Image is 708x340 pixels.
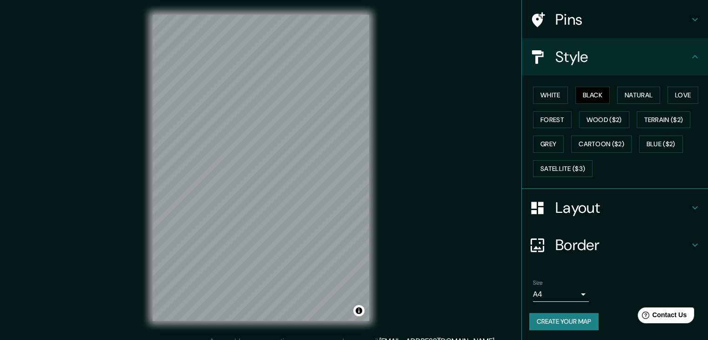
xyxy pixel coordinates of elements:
[555,236,689,254] h4: Border
[639,136,683,153] button: Blue ($2)
[637,111,691,129] button: Terrain ($2)
[571,136,632,153] button: Cartoon ($2)
[533,136,564,153] button: Grey
[575,87,610,104] button: Black
[533,160,593,177] button: Satellite ($3)
[533,111,572,129] button: Forest
[522,226,708,264] div: Border
[533,279,543,287] label: Size
[153,15,369,321] canvas: Map
[625,304,698,330] iframe: Help widget launcher
[555,48,689,66] h4: Style
[533,87,568,104] button: White
[522,38,708,75] div: Style
[668,87,698,104] button: Love
[617,87,660,104] button: Natural
[529,313,599,330] button: Create your map
[579,111,629,129] button: Wood ($2)
[353,305,364,316] button: Toggle attribution
[555,10,689,29] h4: Pins
[522,189,708,226] div: Layout
[533,287,589,302] div: A4
[555,198,689,217] h4: Layout
[522,1,708,38] div: Pins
